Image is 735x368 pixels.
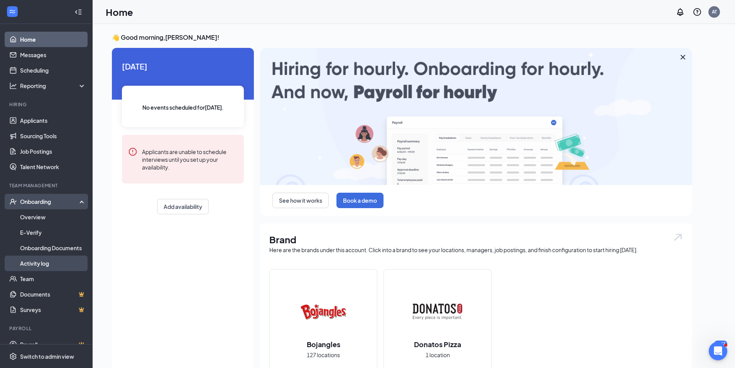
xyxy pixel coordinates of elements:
a: Scheduling [20,63,86,78]
button: Add availability [157,199,209,214]
h3: 👋 Good morning, [PERSON_NAME] ! [112,33,692,42]
div: Here are the brands under this account. Click into a brand to see your locations, managers, job p... [269,246,683,254]
iframe: Intercom live chat [709,342,727,360]
svg: WorkstreamLogo [8,8,16,15]
span: No events scheduled for [DATE] . [142,103,224,112]
svg: Settings [9,353,17,360]
div: Onboarding [20,198,79,205]
span: 127 locations [307,351,340,359]
img: open.6027fd2a22e1237b5b06.svg [673,233,683,242]
div: 4907 [714,341,727,347]
div: Reporting [20,82,86,90]
h2: Donatos Pizza [406,339,469,349]
button: Book a demo [336,193,384,208]
div: Payroll [9,325,84,332]
a: PayrollCrown [20,337,86,352]
a: DocumentsCrown [20,287,86,302]
svg: Analysis [9,82,17,90]
a: Talent Network [20,159,86,175]
a: SurveysCrown [20,302,86,317]
span: 1 location [426,351,450,359]
svg: UserCheck [9,198,17,205]
div: Switch to admin view [20,353,74,360]
img: Bojangles [299,287,348,336]
h1: Brand [269,233,683,246]
a: Onboarding Documents [20,240,86,256]
div: Team Management [9,182,84,189]
a: Applicants [20,113,86,128]
div: AT [712,8,717,15]
img: payroll-large.gif [260,48,692,185]
button: See how it works [272,193,329,208]
a: E-Verify [20,225,86,240]
div: Applicants are unable to schedule interviews until you set up your availability. [142,147,238,171]
a: Messages [20,47,86,63]
a: Activity log [20,256,86,271]
h1: Home [106,5,133,19]
h2: Bojangles [299,339,348,349]
svg: Error [128,147,137,156]
svg: Collapse [74,8,82,16]
a: Job Postings [20,144,86,159]
a: Team [20,271,86,287]
a: Home [20,32,86,47]
span: [DATE] [122,60,244,72]
a: Sourcing Tools [20,128,86,144]
img: Donatos Pizza [413,287,462,336]
svg: QuestionInfo [693,7,702,17]
a: Overview [20,209,86,225]
div: Hiring [9,101,84,108]
svg: Notifications [676,7,685,17]
svg: Cross [678,53,688,62]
